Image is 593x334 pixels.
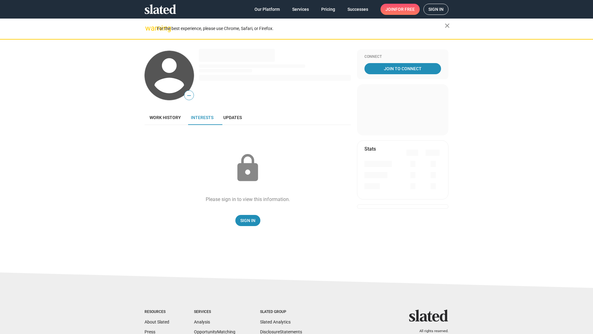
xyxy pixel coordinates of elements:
[321,4,335,15] span: Pricing
[381,4,420,15] a: Joinfor free
[292,4,309,15] span: Services
[218,110,247,125] a: Updates
[186,110,218,125] a: Interests
[157,24,445,33] div: For the best experience, please use Chrome, Safari, or Firefox.
[250,4,285,15] a: Our Platform
[444,22,451,29] mat-icon: close
[145,319,169,324] a: About Slated
[428,4,444,15] span: Sign in
[191,115,213,120] span: Interests
[194,310,235,315] div: Services
[364,54,441,59] div: Connect
[235,215,260,226] a: Sign In
[149,115,181,120] span: Work history
[206,196,290,203] div: Please sign in to view this information.
[364,63,441,74] a: Join To Connect
[254,4,280,15] span: Our Platform
[194,319,210,324] a: Analysis
[145,110,186,125] a: Work history
[260,310,302,315] div: Slated Group
[145,310,169,315] div: Resources
[316,4,340,15] a: Pricing
[385,4,415,15] span: Join
[260,319,291,324] a: Slated Analytics
[223,115,242,120] span: Updates
[395,4,415,15] span: for free
[343,4,373,15] a: Successes
[145,24,153,32] mat-icon: warning
[184,92,194,100] span: —
[366,63,440,74] span: Join To Connect
[364,146,376,152] mat-card-title: Stats
[287,4,314,15] a: Services
[232,153,263,184] mat-icon: lock
[347,4,368,15] span: Successes
[240,215,255,226] span: Sign In
[423,4,448,15] a: Sign in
